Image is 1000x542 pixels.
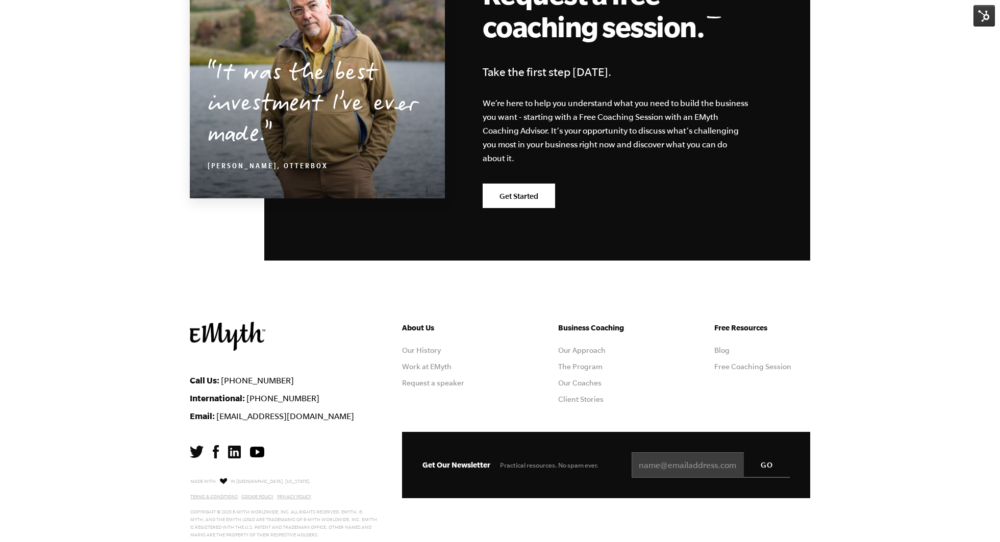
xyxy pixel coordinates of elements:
[208,163,328,171] cite: [PERSON_NAME], OtterBox
[190,393,245,403] strong: International:
[220,478,227,484] img: Love
[558,363,603,371] a: The Program
[422,460,490,469] span: Get Our Newsletter
[973,5,995,27] img: HubSpot Tools Menu Toggle
[714,346,730,354] a: Blog
[402,363,452,371] a: Work at EMyth
[250,447,264,457] img: YouTube
[483,184,555,208] a: Get Started
[402,379,464,387] a: Request a speaker
[190,476,378,539] p: Made with in [GEOGRAPHIC_DATA], [US_STATE]. Copyright © 2025 E-Myth Worldwide, Inc. All rights re...
[213,445,219,458] img: Facebook
[744,452,790,477] input: GO
[483,96,749,165] p: We’re here to help you understand what you need to build the business you want - starting with a ...
[221,376,294,385] a: [PHONE_NUMBER]
[558,322,654,334] h5: Business Coaching
[190,411,215,421] strong: Email:
[714,322,810,334] h5: Free Resources
[241,494,273,499] a: Cookie Policy
[483,63,758,81] h4: Take the first step [DATE].
[949,493,1000,542] iframe: Chat Widget
[558,346,606,354] a: Our Approach
[402,346,441,354] a: Our History
[402,322,498,334] h5: About Us
[216,411,354,421] a: [EMAIL_ADDRESS][DOMAIN_NAME]
[190,322,265,351] img: EMyth
[277,494,311,499] a: Privacy Policy
[190,375,219,385] strong: Call Us:
[208,60,427,151] p: It was the best investment I’ve ever made.
[246,394,319,403] a: [PHONE_NUMBER]
[228,446,241,458] img: LinkedIn
[558,395,604,403] a: Client Stories
[558,379,602,387] a: Our Coaches
[190,446,204,458] img: Twitter
[500,461,598,469] span: Practical resources. No spam ever.
[190,494,238,499] a: Terms & Conditions
[632,452,790,478] input: name@emailaddress.com
[714,363,791,371] a: Free Coaching Session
